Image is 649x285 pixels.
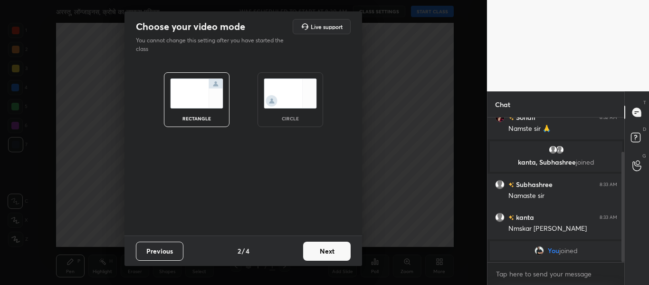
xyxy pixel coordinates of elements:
img: default.png [548,145,557,155]
img: no-rating-badge.077c3623.svg [508,115,514,120]
p: Chat [487,92,518,117]
h6: Sonali [514,112,535,122]
div: rectangle [178,116,216,121]
img: normalScreenIcon.ae25ed63.svg [170,79,223,108]
p: G [642,152,646,159]
button: Next [303,242,351,261]
h5: Live support [311,24,343,29]
span: joined [559,247,578,255]
div: circle [271,116,309,121]
img: default.png [554,145,564,155]
h2: Choose your video mode [136,20,245,33]
h4: / [242,246,245,256]
img: no-rating-badge.077c3623.svg [508,215,514,220]
div: 8:32 AM [600,115,617,120]
img: 31d6202e24874d09b4432fa15980d6ab.jpg [534,246,544,256]
p: You cannot change this setting after you have started the class [136,36,290,53]
div: Namaste sir [508,191,617,201]
h4: 4 [246,246,249,256]
p: kanta, Subhashree [496,158,617,166]
img: no-rating-badge.077c3623.svg [508,182,514,187]
span: You [548,247,559,255]
img: circleScreenIcon.acc0effb.svg [264,79,317,108]
div: 8:33 AM [600,182,617,187]
p: D [643,126,646,133]
h6: kanta [514,212,534,222]
div: grid [487,118,625,262]
div: 8:33 AM [600,215,617,220]
h6: Subhashree [514,179,553,189]
h4: 2 [238,246,241,256]
button: Previous [136,242,183,261]
img: default.png [495,180,505,189]
p: T [643,99,646,106]
img: default.png [495,213,505,222]
div: Namste sir 🙏 [508,124,617,134]
img: d1e9eeb8e68043e2a90b1661cf24659f.jpg [495,113,505,122]
div: Nmskar [PERSON_NAME] [508,224,617,234]
span: joined [576,157,594,167]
